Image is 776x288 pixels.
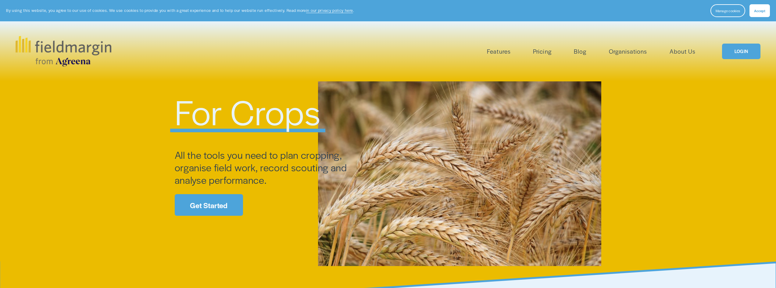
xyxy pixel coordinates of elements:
button: Manage cookies [710,4,745,17]
span: Features [487,47,510,56]
a: Get Started [175,194,243,216]
a: Pricing [533,46,551,56]
span: All the tools you need to plan cropping, organise field work, record scouting and analyse perform... [175,148,349,187]
a: Organisations [609,46,647,56]
span: Accept [754,8,765,13]
img: fieldmargin.com [16,36,111,66]
a: LOGIN [722,44,760,59]
span: Manage cookies [716,8,740,13]
a: folder dropdown [487,46,510,56]
button: Accept [749,4,770,17]
span: For Crops [175,87,321,135]
a: About Us [670,46,696,56]
a: Blog [574,46,586,56]
a: in our privacy policy here [306,8,353,13]
p: By using this website, you agree to our use of cookies. We use cookies to provide you with a grea... [6,8,354,13]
